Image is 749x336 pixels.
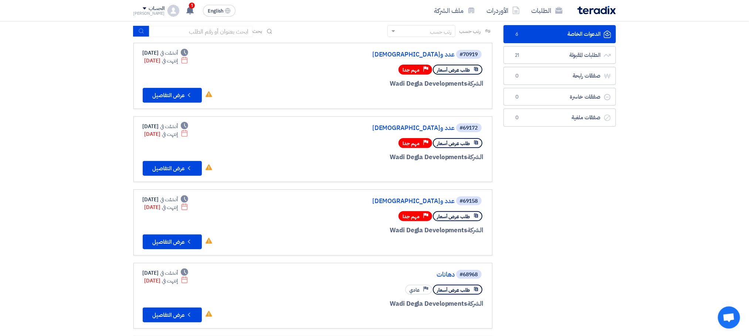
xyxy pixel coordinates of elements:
[513,114,522,121] span: 0
[133,11,165,16] div: [PERSON_NAME]
[437,213,470,220] span: طلب عرض أسعار
[160,196,178,203] span: أنشئت في
[504,88,616,106] a: صفقات خاسرة0
[437,287,470,294] span: طلب عرض أسعار
[504,109,616,127] a: صفقات ملغية0
[145,130,189,138] div: [DATE]
[143,123,189,130] div: [DATE]
[513,72,522,80] span: 0
[143,234,202,249] button: عرض التفاصيل
[160,269,178,277] span: أنشئت في
[143,161,202,176] button: عرض التفاصيل
[305,79,483,89] div: Wadi Degla Developments
[143,308,202,322] button: عرض التفاصيل
[460,126,478,131] div: #69172
[428,2,481,19] a: ملف الشركة
[149,26,253,37] input: ابحث بعنوان أو رقم الطلب
[307,271,455,278] a: دهانات
[145,57,189,65] div: [DATE]
[403,66,420,73] span: مهم جدا
[459,27,480,35] span: رتب حسب
[307,198,455,205] a: عدد و[DEMOGRAPHIC_DATA]
[189,3,195,8] span: 1
[460,272,478,277] div: #68968
[143,269,189,277] div: [DATE]
[467,299,483,308] span: الشركة
[504,46,616,64] a: الطلبات المقبولة21
[162,57,178,65] span: إنتهت في
[160,49,178,57] span: أنشئت في
[160,123,178,130] span: أنشئت في
[307,125,455,131] a: عدد و[DEMOGRAPHIC_DATA]
[437,66,470,73] span: طلب عرض أسعار
[203,5,235,17] button: English
[481,2,526,19] a: الأوردرات
[143,49,189,57] div: [DATE]
[143,196,189,203] div: [DATE]
[143,88,202,103] button: عرض التفاصيل
[145,277,189,285] div: [DATE]
[460,52,478,57] div: #70919
[403,140,420,147] span: مهم جدا
[162,277,178,285] span: إنتهت في
[718,306,740,329] a: Open chat
[305,299,483,309] div: Wadi Degla Developments
[467,79,483,88] span: الشركة
[145,203,189,211] div: [DATE]
[577,6,616,14] img: Teradix logo
[504,25,616,43] a: الدعوات الخاصة6
[403,213,420,220] span: مهم جدا
[208,8,223,14] span: English
[253,27,262,35] span: بحث
[410,287,420,294] span: عادي
[513,31,522,38] span: 6
[167,5,179,17] img: profile_test.png
[467,152,483,162] span: الشركة
[437,140,470,147] span: طلب عرض أسعار
[305,152,483,162] div: Wadi Degla Developments
[504,67,616,85] a: صفقات رابحة0
[513,93,522,101] span: 0
[162,203,178,211] span: إنتهت في
[460,199,478,204] div: #69158
[467,226,483,235] span: الشركة
[162,130,178,138] span: إنتهت في
[307,51,455,58] a: عدد و[DEMOGRAPHIC_DATA]
[149,6,165,12] div: الحساب
[526,2,569,19] a: الطلبات
[513,52,522,59] span: 21
[305,226,483,235] div: Wadi Degla Developments
[430,28,451,36] div: رتب حسب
